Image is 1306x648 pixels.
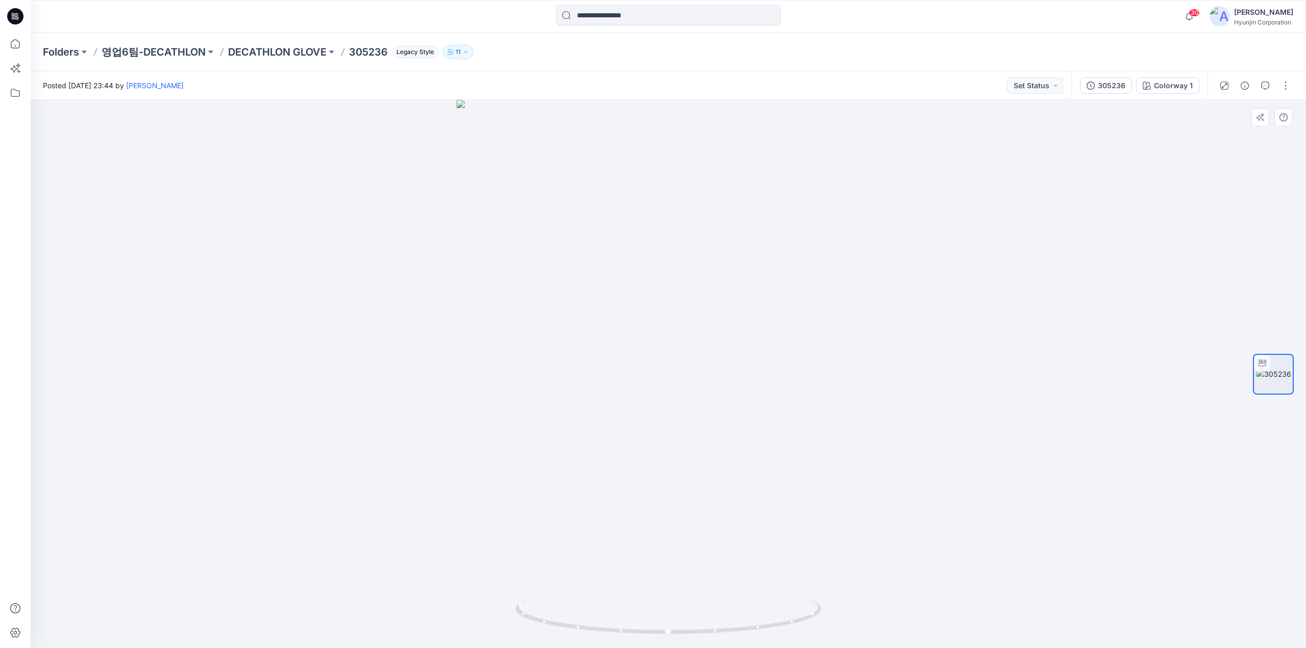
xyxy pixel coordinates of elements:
button: Legacy Style [388,45,439,59]
a: DECATHLON GLOVE [228,45,326,59]
p: 11 [456,46,461,58]
a: 영업6팀-DECATHLON [102,45,206,59]
a: Folders [43,45,79,59]
img: 305236 [1256,369,1291,379]
div: 305236 [1098,80,1125,91]
img: avatar [1210,6,1230,27]
div: Colorway 1 [1154,80,1193,91]
p: 305236 [349,45,388,59]
button: 11 [443,45,473,59]
span: Legacy Style [392,46,439,58]
button: 305236 [1080,77,1132,94]
button: Colorway 1 [1136,77,1199,94]
a: [PERSON_NAME] [126,81,184,90]
span: 30 [1189,9,1200,17]
span: Posted [DATE] 23:44 by [43,80,184,91]
button: Details [1237,77,1253,94]
div: [PERSON_NAME] [1234,6,1293,18]
div: Hyunjin Corporation [1234,18,1293,26]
